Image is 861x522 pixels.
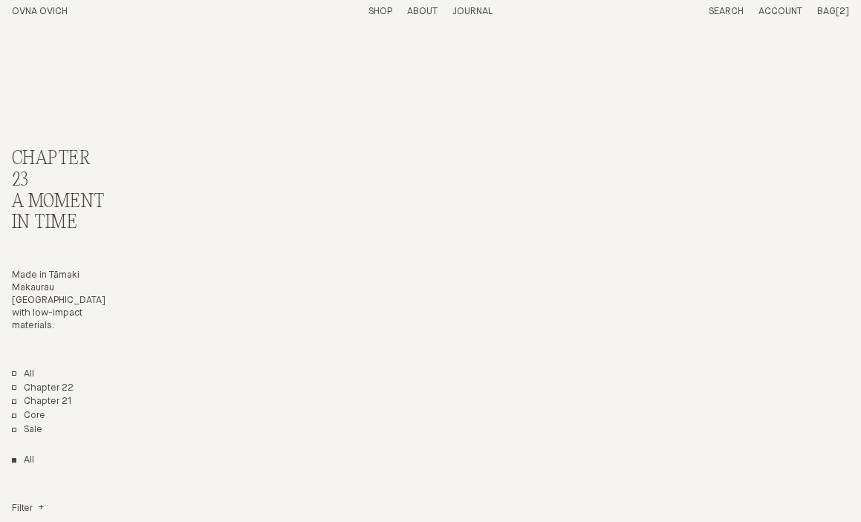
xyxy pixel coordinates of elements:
a: Chapter 22 [12,382,74,395]
a: Journal [452,7,493,16]
a: Search [709,7,744,16]
h2: Chapter 23 [12,149,106,192]
a: Home [12,7,68,16]
summary: About [407,6,438,19]
span: Bag [817,7,836,16]
a: Shop [368,7,392,16]
a: Core [12,410,45,423]
summary: Filter [12,503,44,515]
a: Show All [12,454,34,467]
a: Chapter 21 [12,396,72,408]
h3: A Moment in Time [12,192,106,235]
span: [2] [836,7,849,16]
a: Account [758,7,802,16]
a: Sale [12,424,42,437]
p: Made in Tāmaki Makaurau [GEOGRAPHIC_DATA] with low-impact materials. [12,270,106,332]
a: All [12,368,34,381]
